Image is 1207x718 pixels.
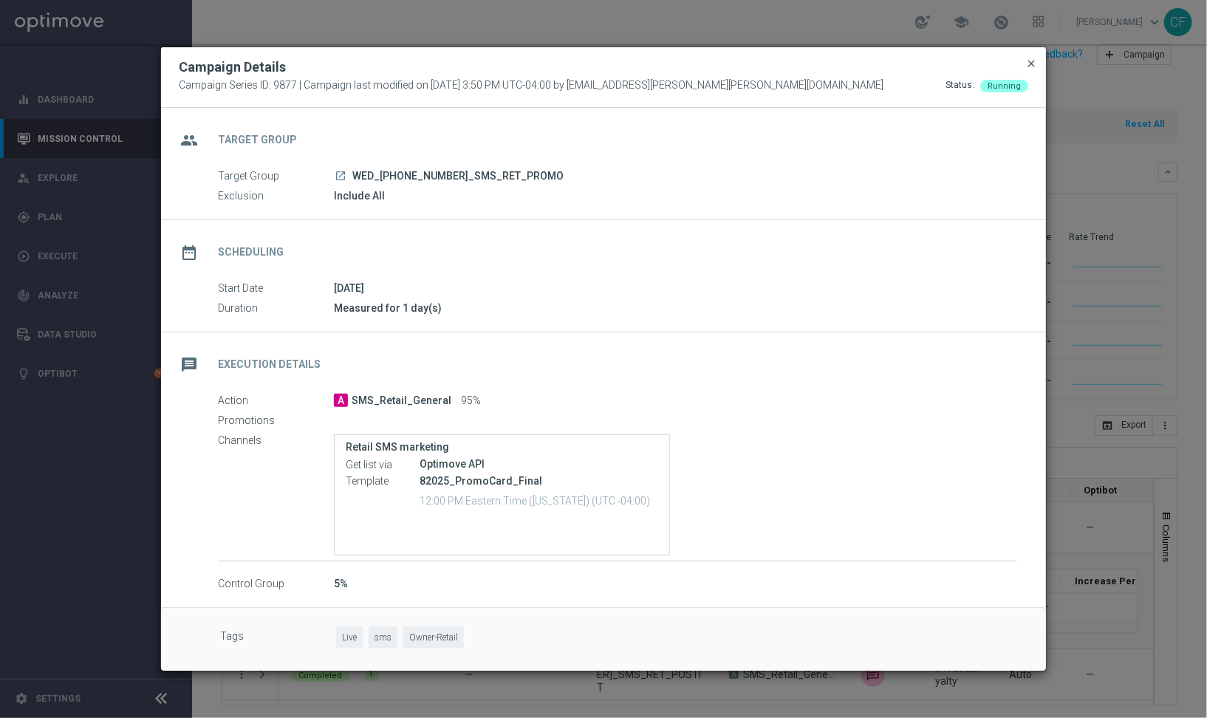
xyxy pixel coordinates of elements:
[218,578,334,591] label: Control Group
[179,58,286,76] h2: Campaign Details
[403,626,464,649] span: Owner-Retail
[179,79,883,92] span: Campaign Series ID: 9877 | Campaign last modified on [DATE] 3:50 PM UTC-04:00 by [EMAIL_ADDRESS][...
[218,414,334,428] label: Promotions
[218,170,334,183] label: Target Group
[218,190,334,203] label: Exclusion
[420,457,658,471] div: Optimove API
[218,133,297,147] h2: Target Group
[176,239,202,266] i: date_range
[335,170,346,182] i: launch
[334,576,1017,591] div: 5%
[176,127,202,154] i: group
[352,394,451,408] span: SMS_Retail_General
[346,441,658,454] label: Retail SMS marketing
[420,493,658,507] p: 12:00 PM Eastern Time ([US_STATE]) (UTC -04:00)
[1025,58,1037,69] span: close
[218,394,334,408] label: Action
[218,282,334,295] label: Start Date
[334,394,348,407] span: A
[346,458,420,471] label: Get list via
[420,474,658,488] p: 82025_PromoCard_Final
[346,474,420,488] label: Template
[218,434,334,448] label: Channels
[980,79,1028,91] colored-tag: Running
[220,626,336,649] label: Tags
[176,352,202,378] i: message
[352,170,564,183] span: WED_[PHONE_NUMBER]_SMS_RET_PROMO
[334,281,1017,295] div: [DATE]
[461,394,481,408] span: 95%
[369,626,397,649] span: sms
[218,245,284,259] h2: Scheduling
[218,358,321,372] h2: Execution Details
[988,81,1021,91] span: Running
[946,79,974,92] div: Status:
[336,626,363,649] span: Live
[218,302,334,315] label: Duration
[334,170,347,183] a: launch
[334,301,1017,315] div: Measured for 1 day(s)
[334,188,1017,203] div: Include All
